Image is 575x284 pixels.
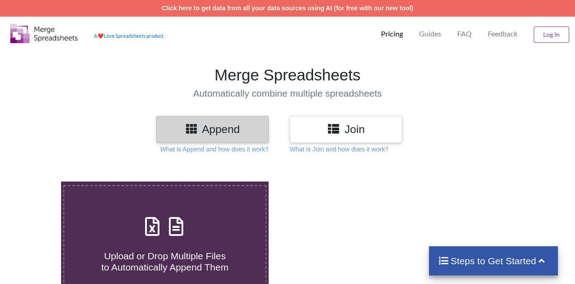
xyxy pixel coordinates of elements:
h3: Join [296,123,395,136]
a: Click here to get data from all your data sources using AI (for free with our new tool) [162,4,413,12]
span: heart [97,33,104,39]
span: Feedback [488,30,517,37]
p: What is Join and how does it work? [290,145,388,154]
h3: Append [163,123,262,136]
a: AheartLove Spreadsheets product [94,33,164,39]
h4: Steps to Get Started [438,255,549,266]
button: Log In [534,27,569,43]
p: Pricing [381,29,403,39]
span: Upload or Drop Multiple Files to Automatically Append Them [101,251,228,272]
img: Logo.png [10,24,78,43]
p: FAQ [457,29,472,39]
p: Guides [419,29,441,39]
p: What is Append and how does it work? [160,145,269,154]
